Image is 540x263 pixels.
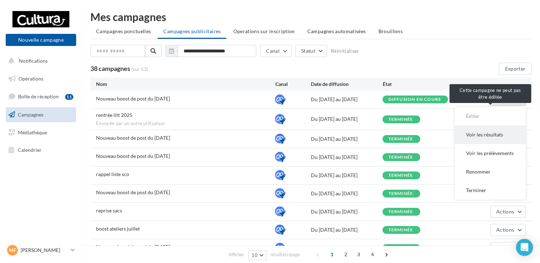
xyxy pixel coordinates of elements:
[367,249,378,260] span: 4
[496,245,514,251] span: Actions
[252,252,258,258] span: 10
[96,189,170,195] span: Nouveau boost de post du 11/07/2025
[311,226,382,233] div: Du [DATE] au [DATE]
[490,206,526,218] button: Actions
[4,125,78,140] a: Médiathèque
[490,224,526,236] button: Actions
[4,53,75,68] button: Notifications
[311,172,382,179] div: Du [DATE] au [DATE]
[490,242,526,254] button: Actions
[340,249,351,260] span: 2
[4,71,78,86] a: Opérations
[18,76,43,82] span: Opérations
[331,48,359,54] button: Réinitialiser
[388,228,413,232] div: terminée
[18,93,59,99] span: Boîte de réception
[311,135,382,143] div: Du [DATE] au [DATE]
[6,34,76,46] button: Nouvelle campagne
[388,173,413,178] div: terminée
[455,144,526,163] button: Voir les prélèvements
[449,84,531,103] div: Cette campagne ne peut pas être éditée
[21,247,68,254] p: [PERSON_NAME]
[388,117,413,122] div: terminée
[496,227,514,233] span: Actions
[65,94,73,100] div: 11
[19,58,48,64] span: Notifications
[311,81,382,88] div: Date de diffusion
[275,81,311,88] div: Canal
[96,207,122,213] span: reprise sacs
[295,45,327,57] button: Statut
[131,66,148,72] span: (sur 53)
[18,129,47,135] span: Médiathèque
[311,96,382,103] div: Du [DATE] au [DATE]
[455,181,526,200] button: Terminer
[90,65,130,72] span: 38 campagnes
[96,135,170,141] span: Nouveau boost de post du 01/09/2025
[388,191,413,196] div: terminée
[9,247,16,254] span: MF
[260,45,291,57] button: Canal
[311,208,382,215] div: Du [DATE] au [DATE]
[228,251,244,258] span: Afficher
[96,96,170,102] span: Nouveau boost de post du 22/09/2025
[4,89,78,104] a: Boîte de réception11
[388,155,413,160] div: terminée
[96,244,170,250] span: Nouveau boost de post du 06/06/2025
[96,81,275,88] div: Nom
[388,137,413,141] div: terminée
[96,171,129,177] span: rappel liste sco
[516,239,533,256] div: Open Intercom Messenger
[96,112,132,118] span: rentrée litt 2025
[311,244,382,252] div: Du [DATE] au [DATE]
[90,11,531,22] div: Mes campagnes
[455,163,526,181] button: Renommer
[455,125,526,144] button: Voir les résultats
[382,81,454,88] div: État
[6,243,76,257] a: MF [PERSON_NAME]
[307,28,366,34] span: Campagnes automatisées
[499,63,531,75] button: Exporter
[233,28,295,34] span: Operations sur inscription
[496,208,514,215] span: Actions
[96,153,170,159] span: Nouveau boost de post du 25/08/2025
[4,143,78,158] a: Calendrier
[388,210,413,214] div: terminée
[96,28,151,34] span: Campagnes ponctuelles
[388,97,441,102] div: Diffusion en cours
[270,251,300,258] span: résultats/page
[96,226,140,232] span: boost ateliers juillet
[311,115,382,123] div: Du [DATE] au [DATE]
[311,190,382,197] div: Du [DATE] au [DATE]
[311,154,382,161] div: Du [DATE] au [DATE]
[18,112,43,118] span: Campagnes
[378,28,403,34] span: Brouillons
[96,120,275,127] span: Envoyée par un autre utilisateur
[326,249,338,260] span: 1
[18,147,42,153] span: Calendrier
[353,249,364,260] span: 3
[248,250,266,260] button: 10
[4,107,78,122] a: Campagnes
